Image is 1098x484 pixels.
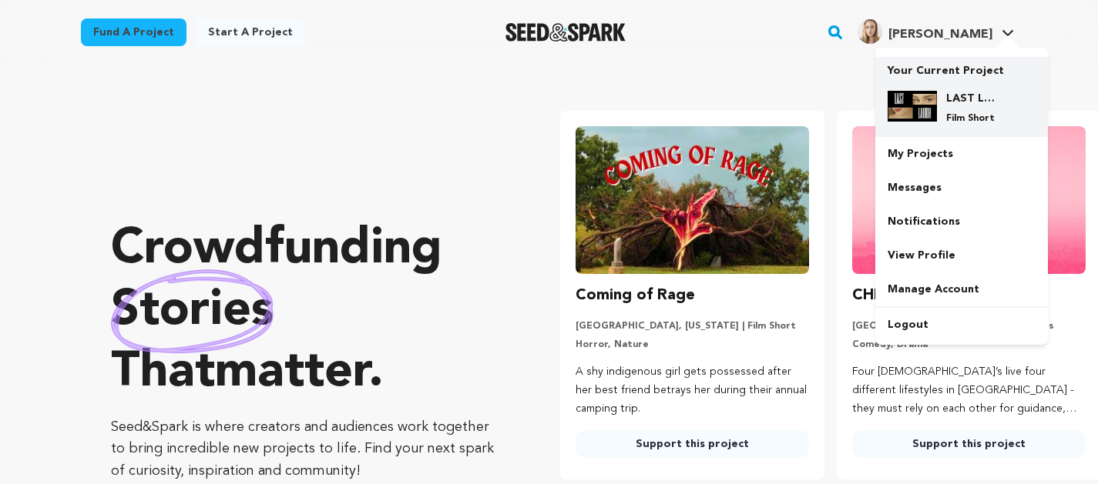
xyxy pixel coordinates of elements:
a: View Profile [875,239,1048,272]
img: hand sketched image [111,269,274,353]
a: My Projects [875,137,1048,171]
p: Your Current Project [888,57,1036,78]
a: Notifications [875,205,1048,239]
p: Crowdfunding that . [111,219,499,404]
div: Mac W.'s Profile [858,19,992,44]
a: Mac W.'s Profile [855,16,1017,44]
a: Manage Account [875,272,1048,306]
a: Your Current Project LAST LAUGH Film Short [888,57,1036,137]
a: Support this project [852,430,1086,458]
p: [GEOGRAPHIC_DATA], [US_STATE] | Series [852,320,1086,332]
p: Four [DEMOGRAPHIC_DATA]’s live four different lifestyles in [GEOGRAPHIC_DATA] - they must rely on... [852,363,1086,418]
p: Comedy, Drama [852,339,1086,351]
a: Logout [875,308,1048,342]
img: Coming of Rage image [576,126,809,274]
span: matter [215,349,368,398]
span: Mac W.'s Profile [855,16,1017,48]
p: Horror, Nature [576,339,809,351]
img: 0b9dfb225e69d787.jpg [888,91,937,122]
a: Fund a project [81,18,186,46]
a: Messages [875,171,1048,205]
a: Support this project [576,430,809,458]
img: CHICAS Pilot image [852,126,1086,274]
p: Seed&Spark is where creators and audiences work together to bring incredible new projects to life... [111,416,499,482]
a: Start a project [196,18,305,46]
h3: CHICAS Pilot [852,283,949,308]
h4: LAST LAUGH [946,91,1002,106]
p: [GEOGRAPHIC_DATA], [US_STATE] | Film Short [576,320,809,332]
img: Seed&Spark Logo Dark Mode [505,23,626,42]
p: A shy indigenous girl gets possessed after her best friend betrays her during their annual campin... [576,363,809,418]
h3: Coming of Rage [576,283,695,308]
img: fe82075094ae373b.png [858,19,882,44]
a: Seed&Spark Homepage [505,23,626,42]
span: [PERSON_NAME] [888,28,992,41]
p: Film Short [946,112,1002,125]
